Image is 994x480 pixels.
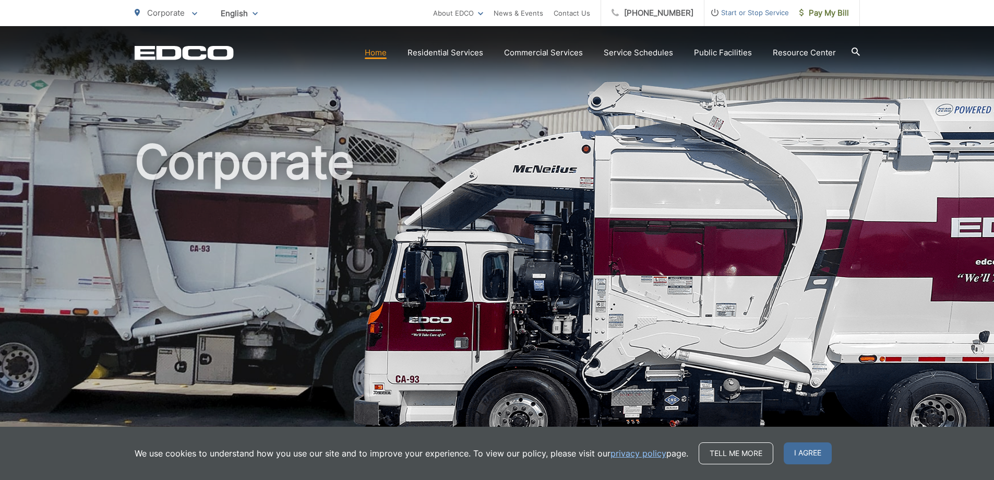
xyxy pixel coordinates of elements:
[135,45,234,60] a: EDCD logo. Return to the homepage.
[494,7,543,19] a: News & Events
[408,46,483,59] a: Residential Services
[699,442,773,464] a: Tell me more
[365,46,387,59] a: Home
[610,447,666,460] a: privacy policy
[433,7,483,19] a: About EDCO
[135,136,860,466] h1: Corporate
[799,7,849,19] span: Pay My Bill
[213,4,266,22] span: English
[135,447,688,460] p: We use cookies to understand how you use our site and to improve your experience. To view our pol...
[504,46,583,59] a: Commercial Services
[554,7,590,19] a: Contact Us
[604,46,673,59] a: Service Schedules
[147,8,185,18] span: Corporate
[694,46,752,59] a: Public Facilities
[773,46,836,59] a: Resource Center
[784,442,832,464] span: I agree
